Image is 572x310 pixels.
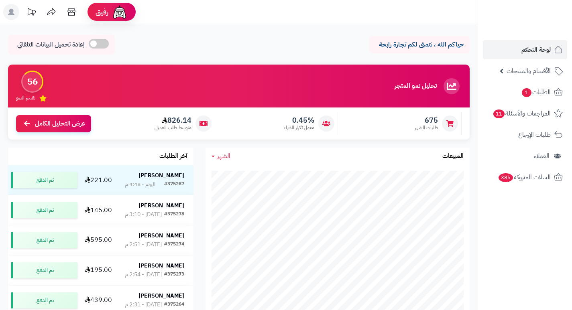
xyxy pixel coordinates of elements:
[155,116,191,125] span: 826.14
[159,153,187,160] h3: آخر الطلبات
[493,108,551,119] span: المراجعات والأسئلة
[534,150,550,162] span: العملاء
[483,83,567,102] a: الطلبات1
[11,202,77,218] div: تم الدفع
[521,87,551,98] span: الطلبات
[415,116,438,125] span: 675
[138,292,184,300] strong: [PERSON_NAME]
[483,125,567,144] a: طلبات الإرجاع
[518,129,551,140] span: طلبات الإرجاع
[483,40,567,59] a: لوحة التحكم
[284,116,314,125] span: 0.45%
[498,172,551,183] span: السلات المتروكة
[375,40,464,49] p: حياكم الله ، نتمنى لكم تجارة رابحة
[164,180,184,188] div: #375287
[81,255,116,285] td: 195.00
[442,153,464,160] h3: المبيعات
[11,232,77,248] div: تم الدفع
[17,40,85,49] span: إعادة تحميل البيانات التلقائي
[521,88,532,97] span: 1
[155,124,191,131] span: متوسط طلب العميل
[507,65,551,77] span: الأقسام والمنتجات
[125,241,162,249] div: [DATE] - 2:51 م
[521,44,551,55] span: لوحة التحكم
[212,152,230,161] a: الشهر
[138,261,184,270] strong: [PERSON_NAME]
[35,119,85,128] span: عرض التحليل الكامل
[483,104,567,123] a: المراجعات والأسئلة11
[21,4,41,22] a: تحديثات المنصة
[164,301,184,309] div: #375264
[125,271,162,279] div: [DATE] - 2:54 م
[138,171,184,180] strong: [PERSON_NAME]
[284,124,314,131] span: معدل تكرار الشراء
[217,151,230,161] span: الشهر
[11,292,77,308] div: تم الدفع
[125,180,155,188] div: اليوم - 4:48 م
[415,124,438,131] span: طلبات الشهر
[11,262,77,278] div: تم الدفع
[125,211,162,219] div: [DATE] - 3:10 م
[81,195,116,225] td: 145.00
[138,201,184,210] strong: [PERSON_NAME]
[498,173,514,182] span: 385
[164,211,184,219] div: #375278
[517,6,564,23] img: logo-2.png
[11,172,77,188] div: تم الدفع
[395,83,437,90] h3: تحليل نمو المتجر
[483,168,567,187] a: السلات المتروكة385
[125,301,162,309] div: [DATE] - 2:31 م
[483,146,567,166] a: العملاء
[164,241,184,249] div: #375274
[138,231,184,240] strong: [PERSON_NAME]
[493,109,505,119] span: 11
[16,95,35,101] span: تقييم النمو
[81,165,116,195] td: 221.00
[81,225,116,255] td: 595.00
[112,4,128,20] img: ai-face.png
[16,115,91,132] a: عرض التحليل الكامل
[164,271,184,279] div: #375273
[96,7,108,17] span: رفيق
